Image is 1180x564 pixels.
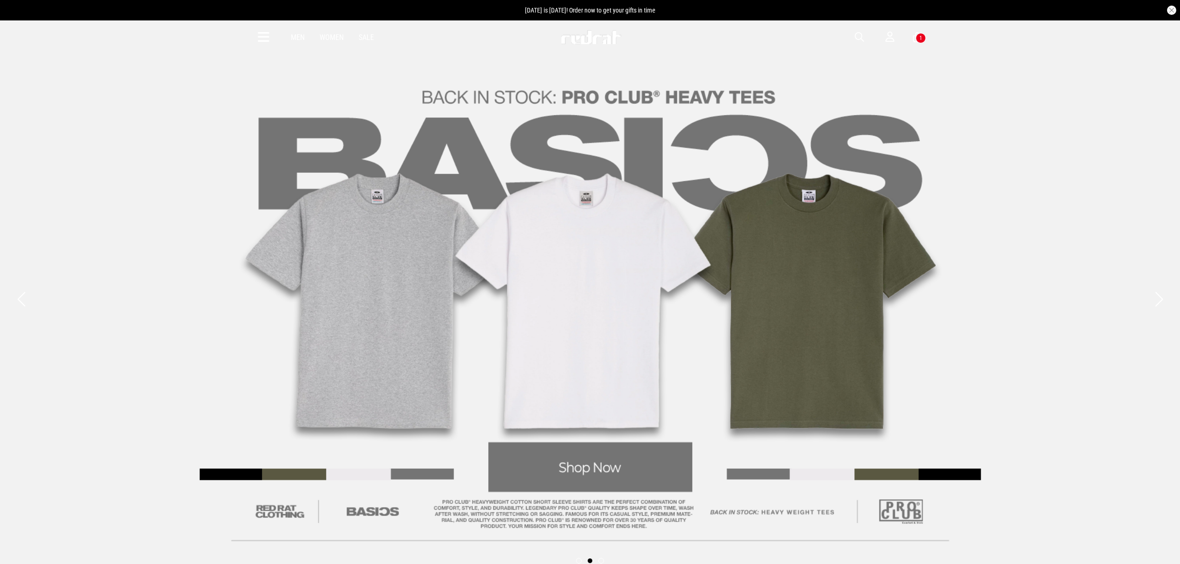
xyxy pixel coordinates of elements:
button: Next slide [1153,289,1165,309]
span: [DATE] is [DATE]! Order now to get your gifts in time [525,7,656,14]
div: 1 [919,35,922,41]
img: Redrat logo [560,30,622,44]
a: 1 [913,33,922,42]
a: Men [291,33,305,42]
a: Women [320,33,344,42]
button: Previous slide [15,289,27,309]
a: Sale [359,33,374,42]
